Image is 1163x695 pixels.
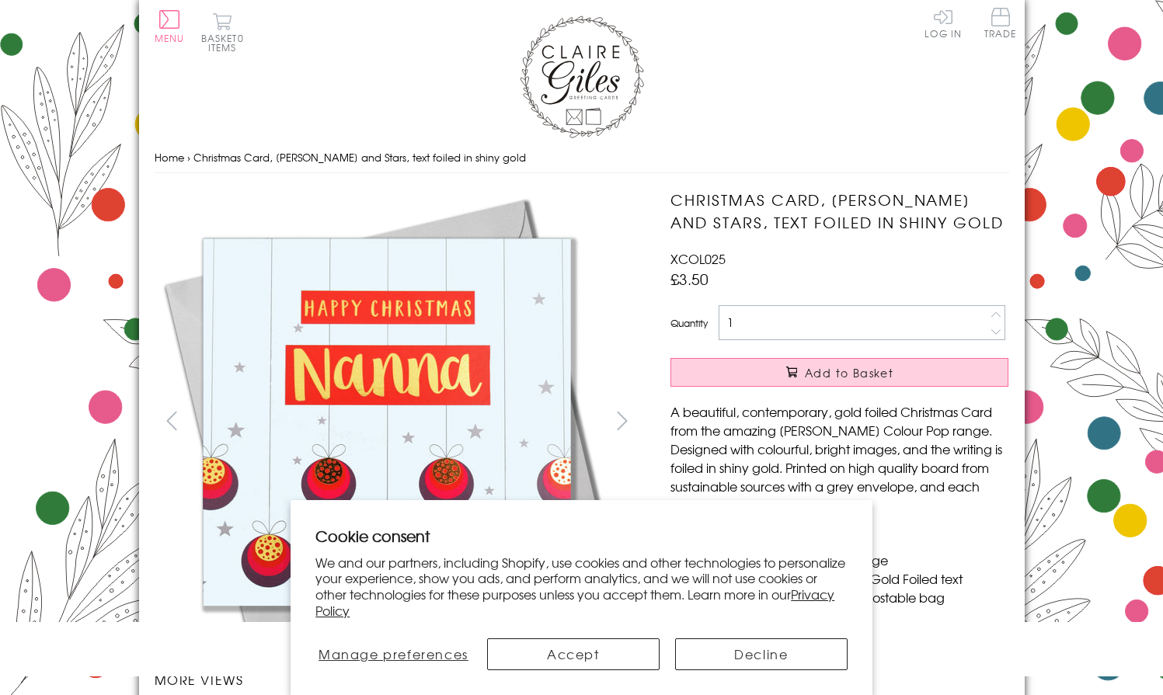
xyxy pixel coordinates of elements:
span: £3.50 [670,268,709,290]
span: XCOL025 [670,249,726,268]
button: prev [155,403,190,438]
h2: Cookie consent [315,525,848,547]
h3: More views [155,670,640,689]
label: Quantity [670,316,708,330]
nav: breadcrumbs [155,142,1009,174]
button: Decline [675,638,848,670]
span: Add to Basket [805,365,893,381]
p: We and our partners, including Shopify, use cookies and other technologies to personalize your ex... [315,554,848,619]
img: Christmas Card, Nanna Baubles and Stars, text foiled in shiny gold [639,189,1106,655]
span: Menu [155,31,185,45]
button: Manage preferences [315,638,471,670]
img: Christmas Card, Nanna Baubles and Stars, text foiled in shiny gold [154,189,620,655]
span: Trade [984,8,1017,38]
button: Add to Basket [670,358,1008,387]
a: Privacy Policy [315,585,834,620]
span: › [187,150,190,165]
img: Claire Giles Greetings Cards [520,16,644,138]
span: Christmas Card, [PERSON_NAME] and Stars, text foiled in shiny gold [193,150,526,165]
button: Menu [155,10,185,43]
a: Log In [924,8,962,38]
button: Accept [487,638,660,670]
p: A beautiful, contemporary, gold foiled Christmas Card from the amazing [PERSON_NAME] Colour Pop r... [670,402,1008,514]
button: Basket0 items [201,12,244,52]
span: Manage preferences [319,645,468,663]
span: 0 items [208,31,244,54]
h1: Christmas Card, [PERSON_NAME] and Stars, text foiled in shiny gold [670,189,1008,234]
button: next [604,403,639,438]
a: Home [155,150,184,165]
a: Trade [984,8,1017,41]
